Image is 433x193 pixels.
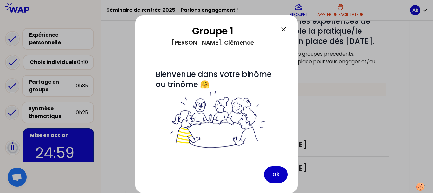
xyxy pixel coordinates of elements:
[145,25,280,37] h2: Groupe 1
[167,90,266,150] img: filesOfInstructions%2Fbienvenue%20dans%20votre%20groupe%20-%20petit.png
[156,69,277,150] span: Bienvenue dans votre binôme ou trinôme 🤗
[145,37,280,48] div: [PERSON_NAME], Clémence
[264,166,288,183] button: Ok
